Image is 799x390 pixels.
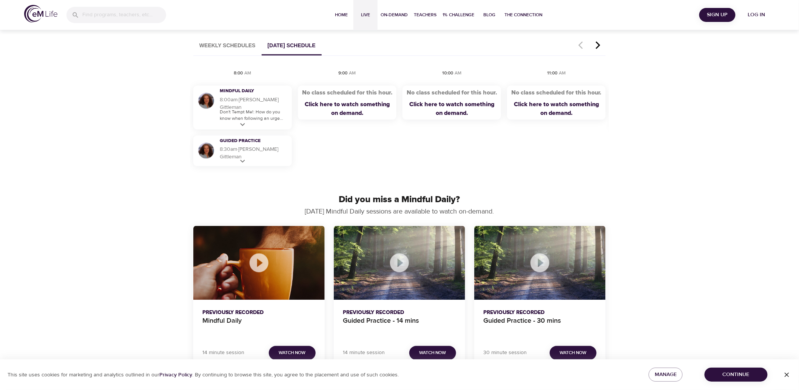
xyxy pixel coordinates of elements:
div: Click here to watch something on demand. [406,100,498,118]
span: Manage [655,370,677,379]
span: Watch Now [560,349,586,357]
p: Previously Recorded [343,309,456,317]
h4: Guided Practice - 14 mins [343,317,456,335]
button: Watch Now [269,346,316,360]
span: Sign Up [702,10,733,20]
p: Did you miss a Mindful Daily? [193,193,606,207]
h3: Guided Practice [220,138,278,144]
h4: Guided Practice - 30 mins [483,317,597,335]
img: Cindy Gittleman [197,142,215,160]
div: No class scheduled for this hour. [302,88,392,97]
div: 10:00 [442,70,453,77]
div: No class scheduled for this hour. [511,88,602,97]
button: Watch Now [550,346,597,360]
div: Click here to watch something on demand. [301,100,393,118]
span: Teachers [414,11,437,19]
button: Guided Practice - 14 mins [334,226,465,300]
span: Blog [480,11,498,19]
div: 9:00 [339,70,348,77]
div: AM [349,70,356,77]
div: AM [455,70,461,77]
button: Sign Up [699,8,736,22]
div: Click here to watch something on demand. [510,100,603,118]
p: [DATE] Mindful Daily sessions are available to watch on-demand. [258,207,541,217]
button: [DATE] Schedule [262,36,322,56]
h3: Mindful Daily [220,88,278,94]
div: No class scheduled for this hour. [407,88,497,97]
button: Manage [649,368,683,382]
span: Watch Now [279,349,305,357]
div: 8:00 [234,70,243,77]
h4: Mindful Daily [202,317,316,335]
p: 30 minute session [483,349,527,357]
p: 14 minute session [202,349,244,357]
button: Mindful Daily [193,226,325,300]
img: Cindy Gittleman [197,92,215,110]
span: 1% Challenge [443,11,474,19]
div: 11:00 [547,70,557,77]
p: Previously Recorded [202,309,316,317]
span: Watch Now [419,349,446,357]
span: Log in [742,10,772,20]
span: On-Demand [381,11,408,19]
span: Home [332,11,350,19]
div: AM [559,70,566,77]
input: Find programs, teachers, etc... [82,7,166,23]
img: logo [24,5,57,23]
button: Log in [739,8,775,22]
button: Watch Now [409,346,456,360]
p: Previously Recorded [483,309,597,317]
p: 14 minute session [343,349,385,357]
p: Don't Tempt Me!: How do you know when following an urge... [220,109,288,122]
button: Guided Practice - 30 mins [474,226,606,300]
button: Continue [705,368,768,382]
button: Weekly Schedules [193,36,262,56]
h5: 8:00am · [PERSON_NAME] Gittleman [220,96,288,111]
span: Continue [711,370,762,379]
a: Privacy Policy [159,371,192,378]
span: The Connection [504,11,542,19]
div: AM [245,70,251,77]
h5: 8:30am · [PERSON_NAME] Gittleman [220,146,288,161]
span: Live [356,11,375,19]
